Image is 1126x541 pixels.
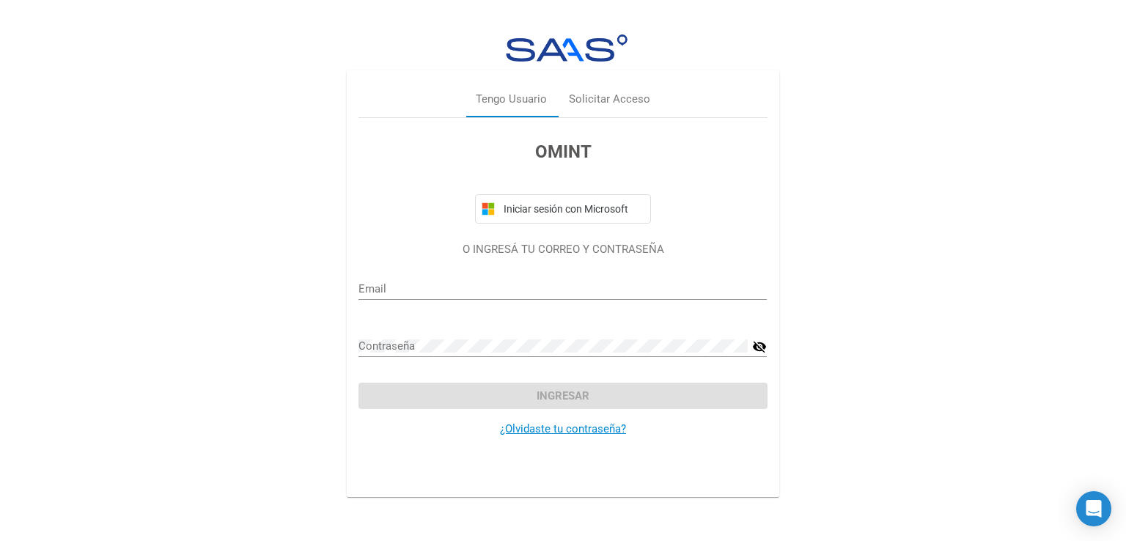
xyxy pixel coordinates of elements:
[537,389,589,402] span: Ingresar
[476,92,547,108] div: Tengo Usuario
[358,139,767,165] h3: OMINT
[752,338,767,356] mat-icon: visibility_off
[569,92,650,108] div: Solicitar Acceso
[475,194,651,224] button: Iniciar sesión con Microsoft
[500,422,626,435] a: ¿Olvidaste tu contraseña?
[501,203,644,215] span: Iniciar sesión con Microsoft
[358,383,767,409] button: Ingresar
[1076,491,1111,526] div: Open Intercom Messenger
[358,241,767,258] p: O INGRESÁ TU CORREO Y CONTRASEÑA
